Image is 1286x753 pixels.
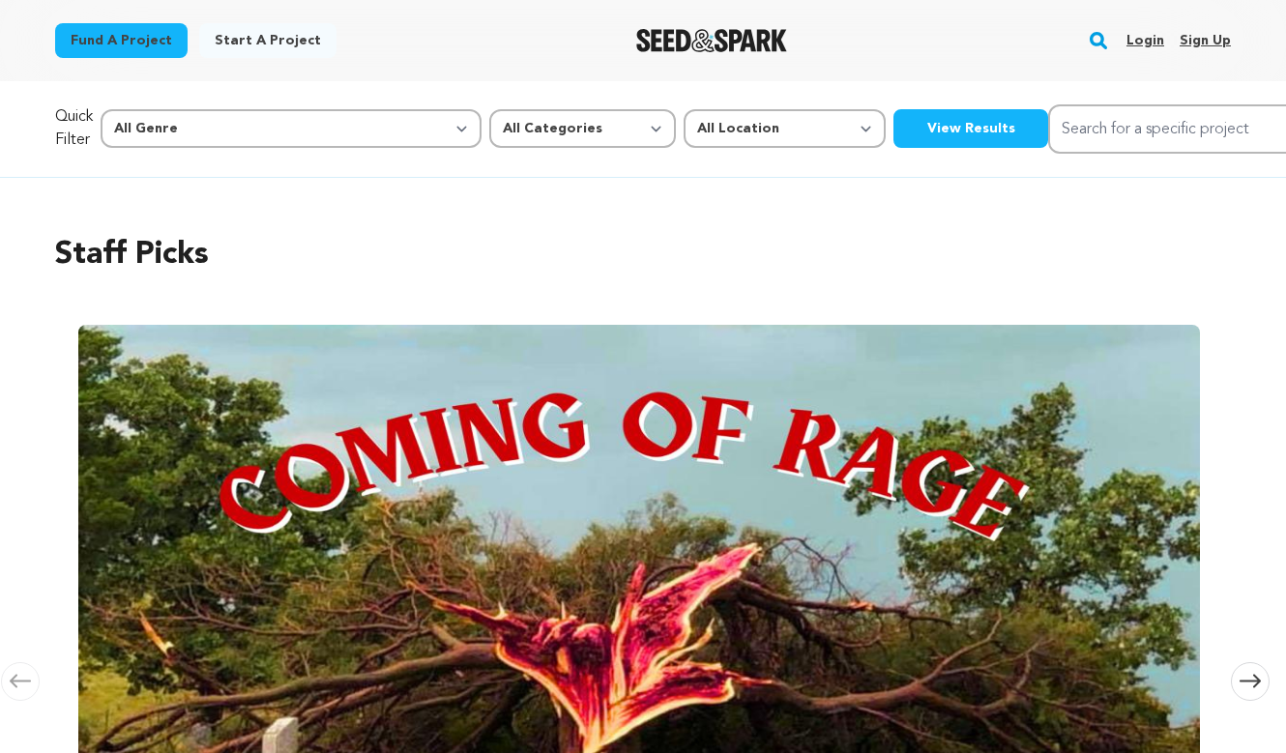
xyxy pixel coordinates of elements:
h2: Staff Picks [55,232,1231,278]
a: Sign up [1180,25,1231,56]
a: Login [1126,25,1164,56]
p: Quick Filter [55,105,93,152]
img: Seed&Spark Logo Dark Mode [636,29,788,52]
a: Fund a project [55,23,188,58]
a: Start a project [199,23,336,58]
button: View Results [893,109,1048,148]
a: Seed&Spark Homepage [636,29,788,52]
